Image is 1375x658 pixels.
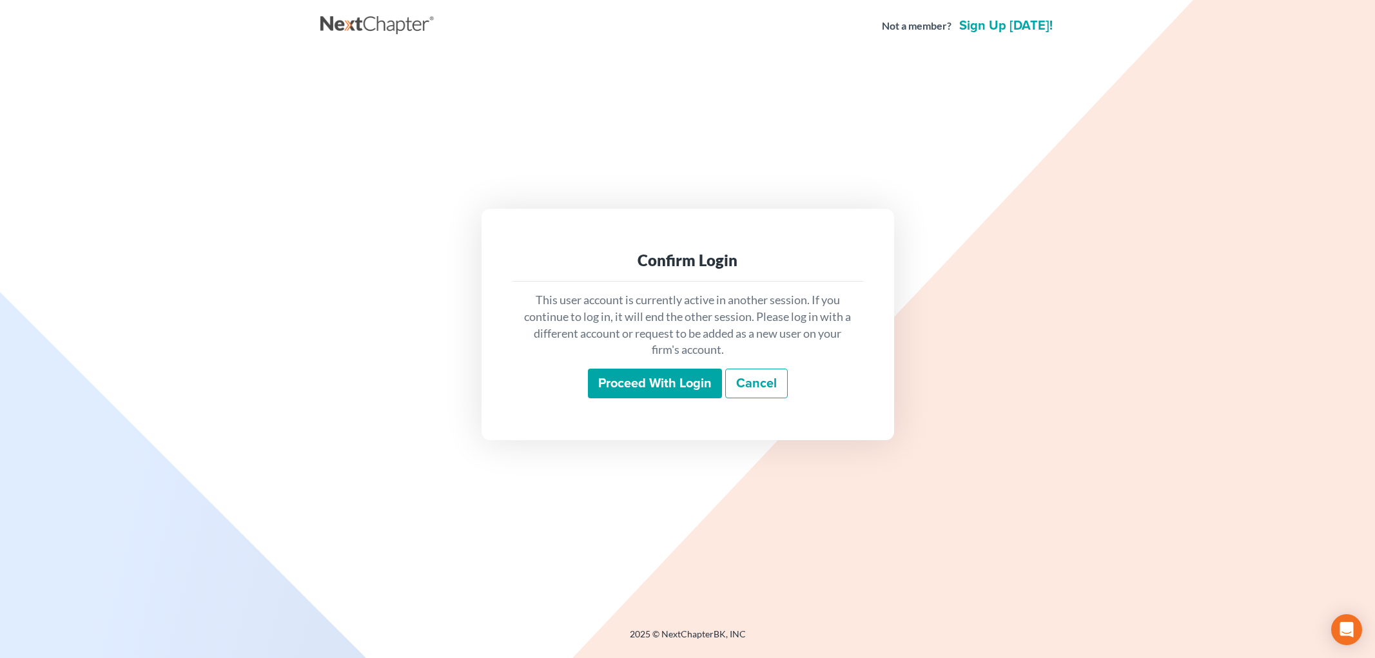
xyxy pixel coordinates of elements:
[523,292,853,358] p: This user account is currently active in another session. If you continue to log in, it will end ...
[1331,614,1362,645] div: Open Intercom Messenger
[725,369,788,398] a: Cancel
[320,628,1055,651] div: 2025 © NextChapterBK, INC
[957,19,1055,32] a: Sign up [DATE]!
[588,369,722,398] input: Proceed with login
[523,250,853,271] div: Confirm Login
[882,19,951,34] strong: Not a member?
